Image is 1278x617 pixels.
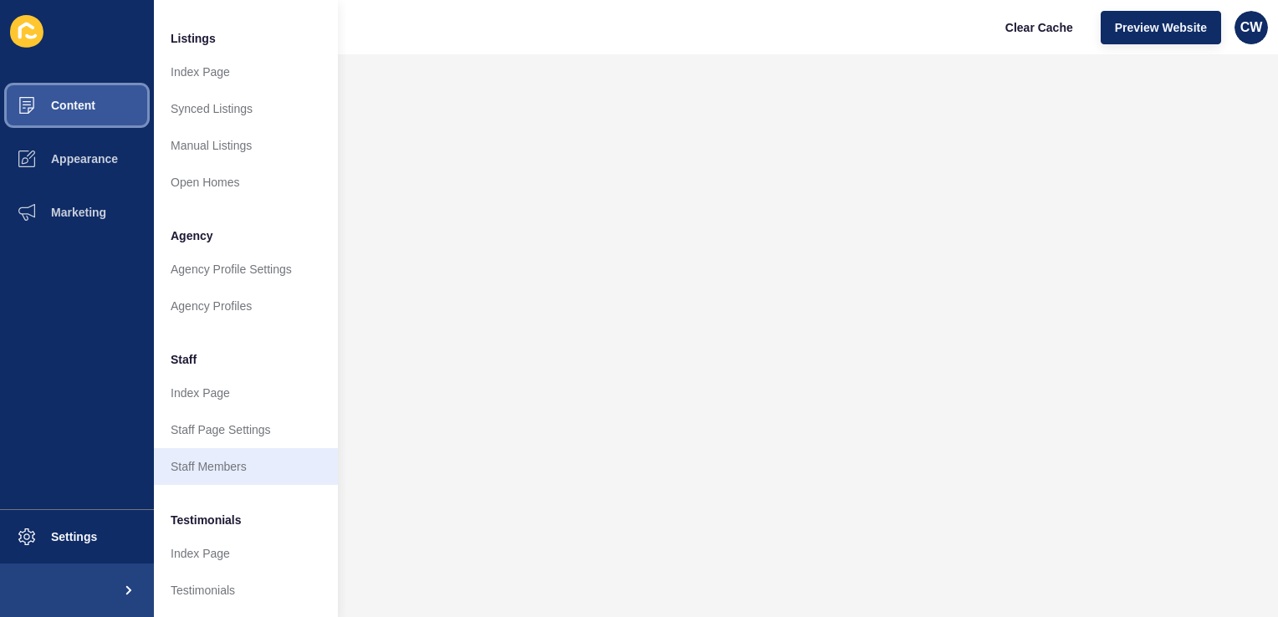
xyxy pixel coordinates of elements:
[154,375,338,411] a: Index Page
[154,572,338,609] a: Testimonials
[154,448,338,485] a: Staff Members
[171,227,213,244] span: Agency
[154,54,338,90] a: Index Page
[1115,19,1207,36] span: Preview Website
[171,512,242,528] span: Testimonials
[1101,11,1221,44] button: Preview Website
[154,251,338,288] a: Agency Profile Settings
[171,351,197,368] span: Staff
[154,411,338,448] a: Staff Page Settings
[154,90,338,127] a: Synced Listings
[1240,19,1263,36] span: CW
[171,30,216,47] span: Listings
[154,164,338,201] a: Open Homes
[991,11,1087,44] button: Clear Cache
[154,288,338,324] a: Agency Profiles
[1005,19,1073,36] span: Clear Cache
[154,535,338,572] a: Index Page
[154,127,338,164] a: Manual Listings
